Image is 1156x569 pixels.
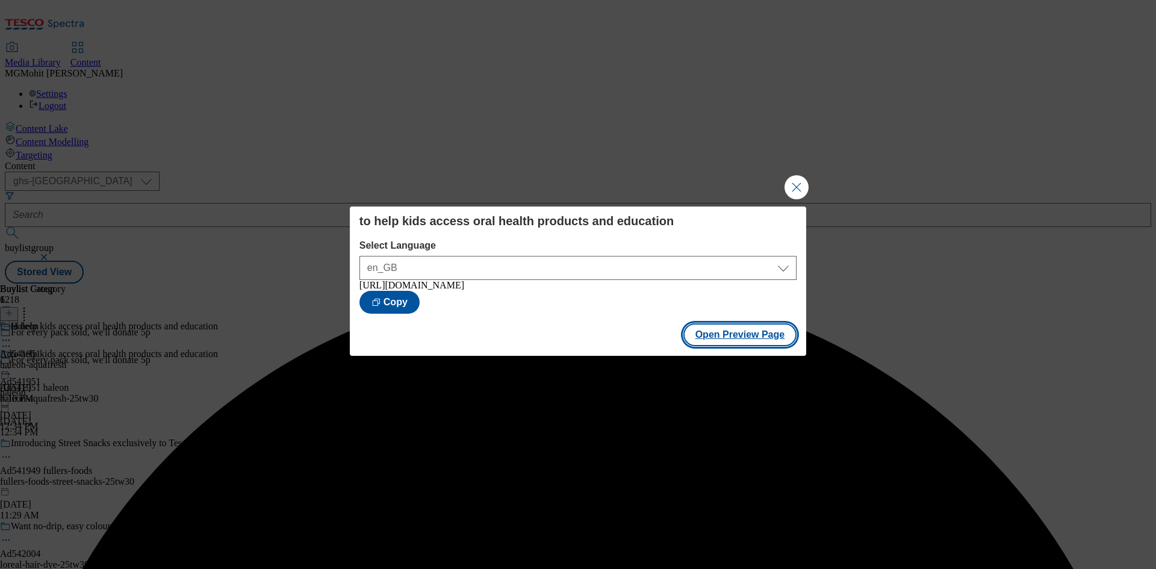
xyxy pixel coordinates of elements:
[683,323,797,346] button: Open Preview Page
[350,207,806,356] div: Modal
[785,175,809,199] button: Close Modal
[359,291,420,314] button: Copy
[359,280,797,291] div: [URL][DOMAIN_NAME]
[359,214,797,228] h4: to help kids access oral health products and education
[359,240,797,251] label: Select Language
